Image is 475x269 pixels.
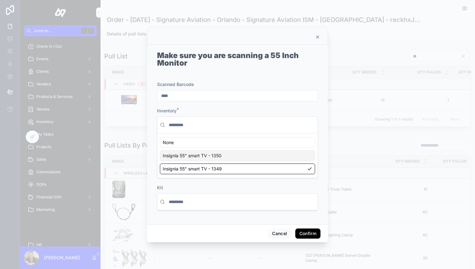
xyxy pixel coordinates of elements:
span: Kit [157,185,163,190]
span: Insignia 55" smart TV - 1349 [163,166,222,172]
span: Insignia 55" smart TV - 1350 [163,153,221,159]
button: Confirm [295,229,320,239]
div: Suggestions [157,133,318,178]
button: Cancel [268,229,291,239]
div: None [160,137,315,148]
span: Inventory [157,108,177,113]
span: Scanned Barcode [157,82,194,87]
h1: Make sure you are scanning a 55 Inch Monitor [157,52,318,67]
